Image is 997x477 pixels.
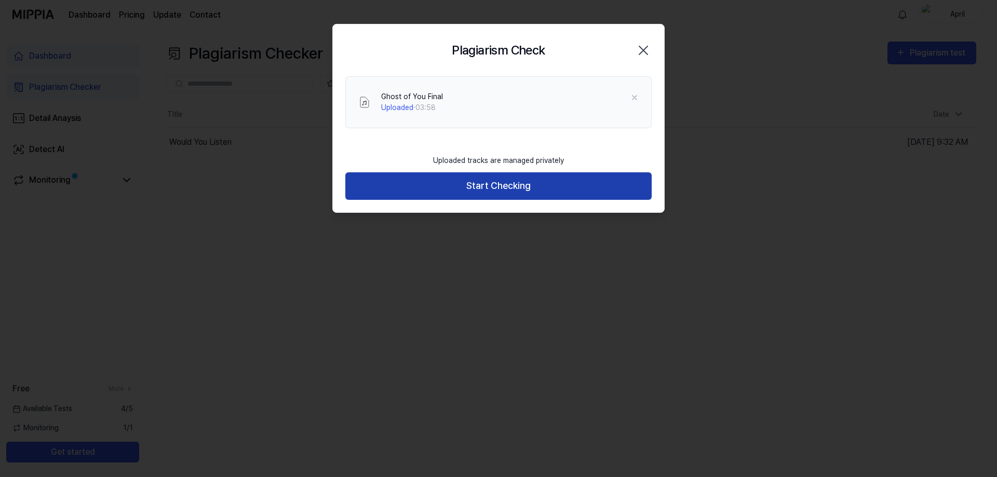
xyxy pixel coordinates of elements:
span: Uploaded [381,103,413,112]
button: Start Checking [345,172,652,200]
div: · 03:58 [381,102,443,113]
h2: Plagiarism Check [452,41,545,60]
div: Ghost of You Final [381,91,443,102]
img: File Select [358,96,371,108]
div: Uploaded tracks are managed privately [427,149,570,172]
